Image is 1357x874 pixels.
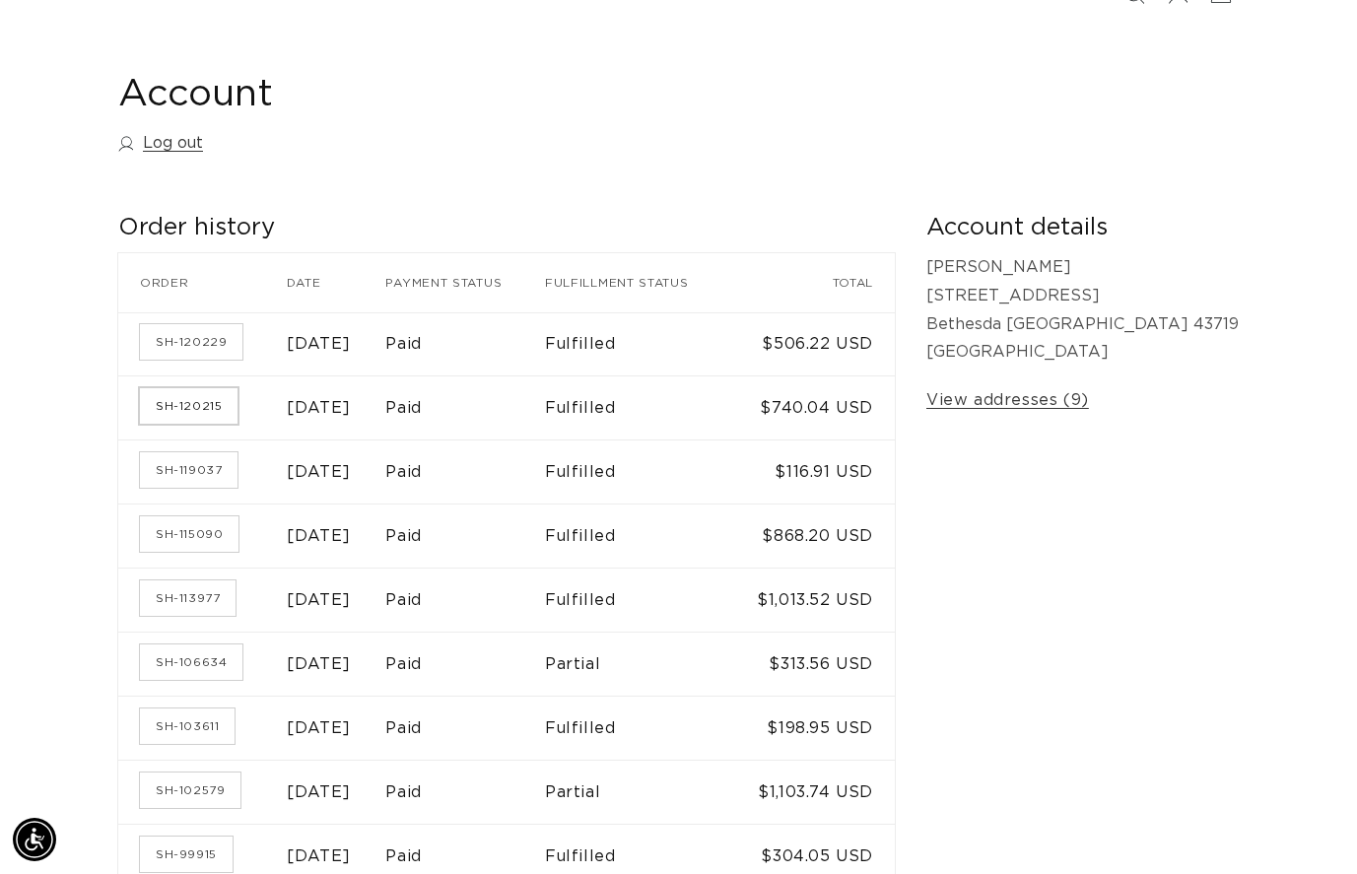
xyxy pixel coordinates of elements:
[385,375,544,439] td: Paid
[385,632,544,696] td: Paid
[385,504,544,568] td: Paid
[545,312,736,376] td: Fulfilled
[140,644,242,680] a: Order number SH-106634
[385,312,544,376] td: Paid
[287,528,351,544] time: [DATE]
[926,213,1239,243] h2: Account details
[926,386,1089,415] a: View addresses (9)
[735,568,895,632] td: $1,013.52 USD
[287,656,351,672] time: [DATE]
[735,632,895,696] td: $313.56 USD
[140,516,238,552] a: Order number SH-115090
[118,253,287,312] th: Order
[118,129,203,158] a: Log out
[287,720,351,736] time: [DATE]
[287,464,351,480] time: [DATE]
[385,568,544,632] td: Paid
[385,439,544,504] td: Paid
[735,312,895,376] td: $506.22 USD
[140,580,236,616] a: Order number SH-113977
[735,439,895,504] td: $116.91 USD
[545,375,736,439] td: Fulfilled
[545,696,736,760] td: Fulfilled
[735,696,895,760] td: $198.95 USD
[385,696,544,760] td: Paid
[287,784,351,800] time: [DATE]
[140,324,242,360] a: Order number SH-120229
[140,837,233,872] a: Order number SH-99915
[287,592,351,608] time: [DATE]
[287,400,351,416] time: [DATE]
[545,632,736,696] td: Partial
[118,213,895,243] h2: Order history
[118,71,1239,119] h1: Account
[545,439,736,504] td: Fulfilled
[385,253,544,312] th: Payment status
[140,388,237,424] a: Order number SH-120215
[13,818,56,861] div: Accessibility Menu
[140,708,235,744] a: Order number SH-103611
[545,568,736,632] td: Fulfilled
[287,336,351,352] time: [DATE]
[735,375,895,439] td: $740.04 USD
[287,253,385,312] th: Date
[545,760,736,824] td: Partial
[735,760,895,824] td: $1,103.74 USD
[545,253,736,312] th: Fulfillment status
[385,760,544,824] td: Paid
[545,504,736,568] td: Fulfilled
[140,773,240,808] a: Order number SH-102579
[735,253,895,312] th: Total
[287,848,351,864] time: [DATE]
[140,452,237,488] a: Order number SH-119037
[735,504,895,568] td: $868.20 USD
[926,253,1239,367] p: [PERSON_NAME] [STREET_ADDRESS] Bethesda [GEOGRAPHIC_DATA] 43719 [GEOGRAPHIC_DATA]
